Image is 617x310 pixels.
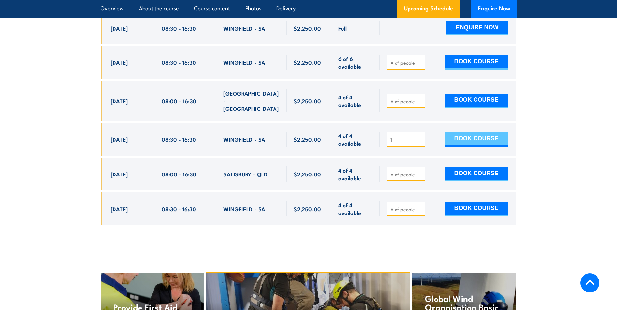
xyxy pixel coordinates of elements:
[111,24,128,32] span: [DATE]
[445,55,508,70] button: BOOK COURSE
[294,58,321,66] span: $2,250.00
[338,93,372,109] span: 4 of 4 available
[294,136,321,143] span: $2,250.00
[338,132,372,147] span: 4 of 4 available
[294,97,321,105] span: $2,250.00
[445,202,508,216] button: BOOK COURSE
[294,205,321,213] span: $2,250.00
[223,58,265,66] span: WINGFIELD - SA
[223,205,265,213] span: WINGFIELD - SA
[162,24,196,32] span: 08:30 - 16:30
[338,55,372,70] span: 6 of 6 available
[390,59,423,66] input: # of people
[446,21,508,35] button: ENQUIRE NOW
[162,170,196,178] span: 08:00 - 16:30
[111,136,128,143] span: [DATE]
[223,24,265,32] span: WINGFIELD - SA
[162,58,196,66] span: 08:30 - 16:30
[338,201,372,216] span: 4 of 4 available
[111,58,128,66] span: [DATE]
[111,205,128,213] span: [DATE]
[445,132,508,147] button: BOOK COURSE
[338,166,372,182] span: 4 of 4 available
[162,205,196,213] span: 08:30 - 16:30
[445,167,508,181] button: BOOK COURSE
[445,94,508,108] button: BOOK COURSE
[111,170,128,178] span: [DATE]
[223,136,265,143] span: WINGFIELD - SA
[294,170,321,178] span: $2,250.00
[390,136,423,143] input: # of people
[111,97,128,105] span: [DATE]
[390,171,423,178] input: # of people
[223,89,279,112] span: [GEOGRAPHIC_DATA] - [GEOGRAPHIC_DATA]
[223,170,268,178] span: SALISBURY - QLD
[390,206,423,213] input: # of people
[338,24,347,32] span: Full
[162,97,196,105] span: 08:00 - 16:30
[162,136,196,143] span: 08:30 - 16:30
[390,98,423,105] input: # of people
[294,24,321,32] span: $2,250.00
